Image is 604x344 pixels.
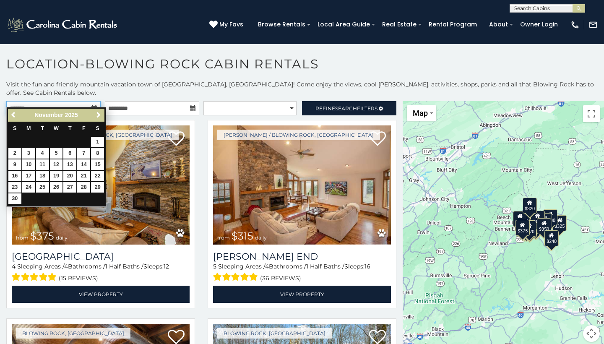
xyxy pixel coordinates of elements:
[22,171,35,181] a: 17
[583,105,600,122] button: Toggle fullscreen view
[265,263,269,270] span: 4
[213,286,391,303] a: View Property
[9,110,19,120] a: Previous
[77,182,90,193] a: 28
[164,263,169,270] span: 12
[209,20,245,29] a: My Favs
[255,235,267,241] span: daily
[313,18,374,31] a: Local Area Guide
[30,230,54,242] span: $375
[8,148,21,159] a: 2
[8,171,21,181] a: 16
[213,262,391,284] div: Sleeping Areas / Bathrooms / Sleeps:
[105,263,143,270] span: 1 Half Baths /
[63,159,76,170] a: 13
[77,171,90,181] a: 21
[91,182,104,193] a: 29
[50,171,63,181] a: 19
[523,198,537,214] div: $320
[537,218,551,234] div: $350
[22,148,35,159] a: 3
[91,159,104,170] a: 15
[544,230,559,246] div: $240
[6,16,120,33] img: White-1-2.png
[302,101,396,115] a: RefineSearchFilters
[34,112,63,118] span: November
[64,263,68,270] span: 4
[77,148,90,159] a: 7
[16,328,130,339] a: Blowing Rock, [GEOGRAPHIC_DATA]
[515,220,530,236] div: $375
[213,125,391,245] a: Moss End from $315 daily
[50,148,63,159] a: 5
[583,325,600,342] button: Map camera controls
[54,125,59,131] span: Wednesday
[516,18,562,31] a: Owner Login
[513,211,527,227] div: $400
[413,109,428,117] span: Map
[335,105,357,112] span: Search
[8,193,21,204] a: 30
[12,286,190,303] a: View Property
[65,112,78,118] span: 2025
[82,125,86,131] span: Friday
[91,171,104,181] a: 22
[217,328,332,339] a: Blowing Rock, [GEOGRAPHIC_DATA]
[26,125,31,131] span: Monday
[213,251,391,262] h3: Moss End
[56,235,68,241] span: daily
[588,20,598,29] img: mail-regular-white.png
[12,262,190,284] div: Sleeping Areas / Bathrooms / Sleeps:
[213,251,391,262] a: [PERSON_NAME] End
[91,137,104,147] a: 1
[91,148,104,159] a: 8
[36,182,49,193] a: 25
[63,182,76,193] a: 27
[96,125,99,131] span: Saturday
[36,159,49,170] a: 11
[36,148,49,159] a: 4
[570,20,580,29] img: phone-regular-white.png
[41,125,44,131] span: Tuesday
[22,159,35,170] a: 10
[63,171,76,181] a: 20
[36,171,49,181] a: 18
[219,20,243,29] span: My Favs
[485,18,512,31] a: About
[12,251,190,262] h3: Mountain Song Lodge
[306,263,344,270] span: 1 Half Baths /
[217,130,380,140] a: [PERSON_NAME] / Blowing Rock, [GEOGRAPHIC_DATA]
[12,251,190,262] a: [GEOGRAPHIC_DATA]
[424,18,481,31] a: Rental Program
[93,110,104,120] a: Next
[543,209,557,225] div: $930
[50,159,63,170] a: 12
[95,112,102,118] span: Next
[8,159,21,170] a: 9
[315,105,377,112] span: Refine Filters
[59,273,98,284] span: (15 reviews)
[77,159,90,170] a: 14
[63,148,76,159] a: 6
[364,263,370,270] span: 16
[68,125,72,131] span: Thursday
[531,211,545,227] div: $150
[50,182,63,193] a: 26
[538,213,552,229] div: $226
[13,125,16,131] span: Sunday
[8,182,21,193] a: 23
[213,125,391,245] img: Moss End
[213,263,216,270] span: 5
[217,235,230,241] span: from
[260,273,301,284] span: (36 reviews)
[552,215,567,231] div: $325
[378,18,421,31] a: Real Estate
[16,235,29,241] span: from
[254,18,310,31] a: Browse Rentals
[10,112,17,118] span: Previous
[12,263,16,270] span: 4
[22,182,35,193] a: 24
[407,105,436,121] button: Change map style
[232,230,253,242] span: $315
